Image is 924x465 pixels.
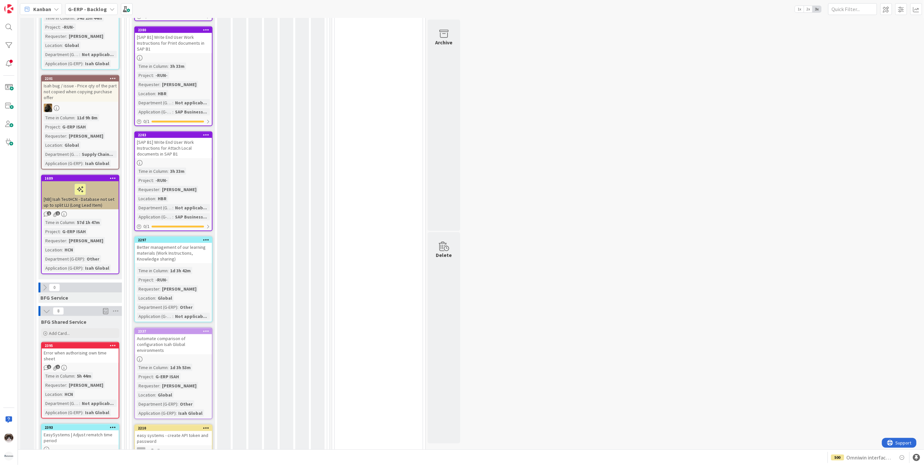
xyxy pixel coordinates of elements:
div: 2283[SAP B1] Write End User Work Instructions for Attach Local documents in SAP B1 [135,132,212,158]
div: Time in Column [137,364,168,371]
div: ID [135,447,212,456]
span: : [153,177,154,184]
div: Time in Column [44,372,74,380]
span: : [79,51,80,58]
span: : [79,151,80,158]
span: : [172,213,173,220]
div: 2297 [138,238,212,242]
div: Application (G-ERP) [137,313,172,320]
div: Time in Column [44,114,74,121]
span: 1 [47,365,51,369]
div: 2210easy systems - create API token and password [135,425,212,445]
div: G-ERP ISAH [61,228,87,235]
span: : [62,391,63,398]
div: 5h 44m [75,372,93,380]
span: : [159,382,160,389]
div: 2297 [135,237,212,243]
div: Application (G-ERP) [44,60,82,67]
div: Not applicab... [80,51,115,58]
div: Location [137,195,155,202]
div: 2297Better management of our learning materials (Work Instructions, Knowledge sharing) [135,237,212,263]
div: Requester [44,382,66,389]
div: -RUN- [61,23,76,31]
div: Project [44,23,60,31]
div: easy systems - create API token and password [135,431,212,445]
span: : [172,204,173,211]
div: Requester [44,237,66,244]
div: Project [137,72,153,79]
span: : [153,72,154,79]
span: BFG Service [40,294,68,301]
span: : [66,382,67,389]
div: Not applicab... [80,400,115,407]
div: Department (G-ERP) [137,400,177,408]
div: G-ERP ISAH [154,373,181,380]
div: Requester [137,186,159,193]
div: 1689 [42,175,119,181]
div: 2393 [42,425,119,430]
div: 2283 [138,133,212,137]
div: Location [137,391,155,398]
div: 2395Error when authorising own time sheet [42,343,119,363]
div: 3h 33m [169,168,186,175]
div: Location [44,142,62,149]
span: : [159,186,160,193]
div: Automate comparison of configuration Isah Global environments [135,334,212,354]
div: 0/1 [135,117,212,126]
input: Quick Filter... [828,3,877,15]
span: : [79,400,80,407]
img: ND [44,104,52,112]
div: Archive [435,38,453,46]
div: 2380 [138,28,212,32]
div: [PERSON_NAME] [160,382,198,389]
div: Requester [44,33,66,40]
div: Location [137,294,155,302]
span: : [60,228,61,235]
div: HBR [156,90,168,97]
span: : [155,391,156,398]
div: Application (G-ERP) [137,410,176,417]
span: : [155,195,156,202]
div: 57d 1h 47m [75,219,101,226]
div: Department (G-ERP) [44,51,79,58]
div: Isah bug / issue - Price qty of the part not copied when copying purchase offer [42,82,119,102]
div: Department (G-ERP) [137,304,177,311]
img: Visit kanbanzone.com [4,4,13,13]
div: Other [85,255,101,262]
div: 0/1 [135,222,212,231]
div: [NB] Isah TestHCN - Database not set up to split LLI (Long Lead Item) [42,181,119,209]
div: 2337 [138,329,212,334]
span: : [66,237,67,244]
div: Time in Column [137,168,168,175]
div: 1689 [45,176,119,181]
div: 2395 [42,343,119,349]
div: Requester [137,285,159,292]
div: [PERSON_NAME] [160,81,198,88]
span: : [66,33,67,40]
div: Application (G-ERP) [44,264,82,272]
div: 2201 [42,76,119,82]
span: Omniwin interface HCN Test [847,454,893,461]
span: : [62,142,63,149]
div: EasySystems | Adjust rematch time period [42,430,119,445]
div: Isah Global [83,160,111,167]
span: : [74,114,75,121]
span: : [82,160,83,167]
div: 1d 3h 53m [169,364,192,371]
span: : [62,42,63,49]
div: Delete [436,251,452,259]
div: 2337 [135,328,212,334]
div: 2395 [45,343,119,348]
div: Time in Column [44,219,74,226]
div: Department (G-ERP) [44,400,79,407]
div: Time in Column [137,267,168,274]
div: Supply Chain... [80,151,115,158]
div: 2380[SAP B1] Write End User Work Instructions for Print documents in SAP B1 [135,27,212,53]
span: : [172,108,173,115]
div: Department (G-ERP) [44,255,84,262]
span: 2x [804,6,813,12]
div: Location [137,90,155,97]
div: Project [137,276,153,283]
div: Other [178,304,194,311]
div: Location [44,42,62,49]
